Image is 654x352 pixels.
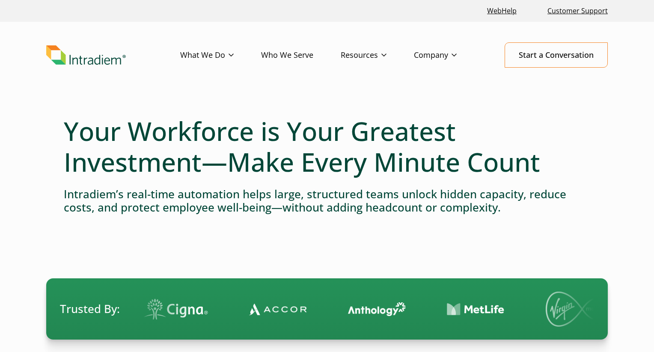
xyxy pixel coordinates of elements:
[46,45,126,65] img: Intradiem
[414,43,484,68] a: Company
[64,116,590,177] h1: Your Workforce is Your Greatest Investment—Make Every Minute Count
[261,43,341,68] a: Who We Serve
[332,292,392,327] img: Virgin Media logo.
[484,2,520,20] a: Link opens in a new window
[341,43,414,68] a: Resources
[505,42,608,68] a: Start a Conversation
[64,188,590,214] h4: Intradiem’s real-time automation helps large, structured teams unlock hidden capacity, reduce cos...
[60,301,120,317] span: Trusted By:
[233,303,291,316] img: Contact Center Automation MetLife Logo
[544,2,611,20] a: Customer Support
[517,300,586,318] img: Centrica logo.
[46,45,180,65] a: Link to homepage of Intradiem
[180,43,261,68] a: What We Do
